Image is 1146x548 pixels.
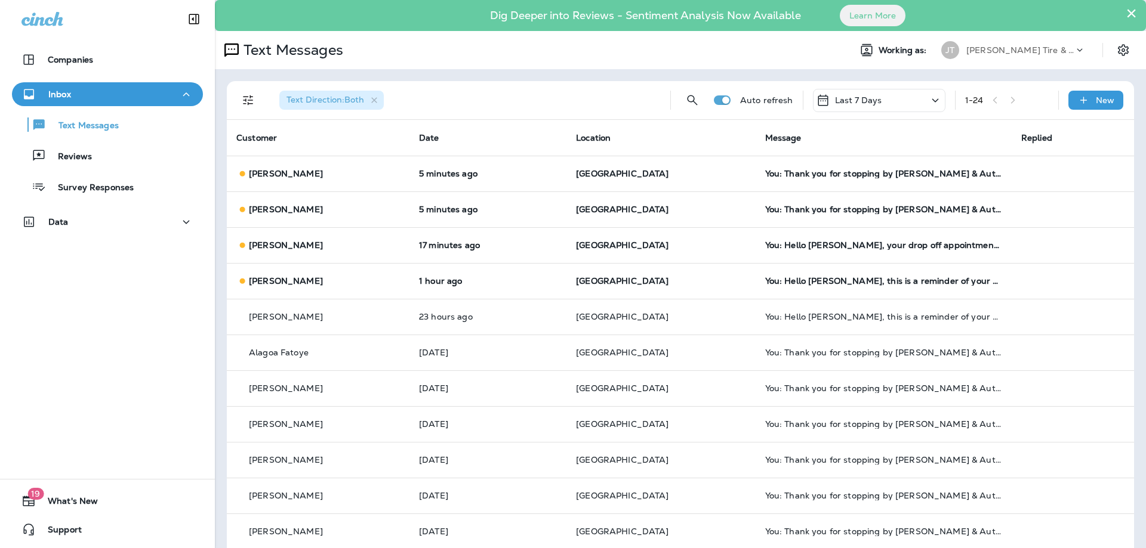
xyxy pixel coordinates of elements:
p: Last 7 Days [835,95,882,105]
span: Support [36,525,82,539]
p: Oct 4, 2025 08:03 AM [419,348,557,357]
p: [PERSON_NAME] [249,240,323,250]
div: You: Thank you for stopping by Jensen Tire & Auto - North 90th Street. Please take 30 seconds to ... [765,348,1002,357]
p: Data [48,217,69,227]
span: Text Direction : Both [286,94,364,105]
span: Working as: [879,45,929,55]
p: Oct 3, 2025 02:02 PM [419,491,557,500]
div: You: Thank you for stopping by Jensen Tire & Auto - North 90th Street. Please take 30 seconds to ... [765,169,1002,178]
p: [PERSON_NAME] Tire & Auto [966,45,1074,55]
div: JT [941,41,959,59]
p: Alagoa Fatoye [249,348,309,357]
div: You: Hello Candace, this is a reminder of your scheduled appointment set for 10/07/2025 7:00 AM a... [765,276,1002,286]
p: Oct 4, 2025 08:03 AM [419,383,557,393]
span: [GEOGRAPHIC_DATA] [576,240,668,250]
button: Reviews [12,143,203,168]
button: Companies [12,48,203,72]
button: Survey Responses [12,174,203,199]
p: Oct 4, 2025 08:03 AM [419,419,557,429]
span: Location [576,132,611,143]
p: [PERSON_NAME] [249,491,323,500]
p: New [1096,95,1114,105]
div: You: Hello Darren, your drop off appointment at Jensen Tire & Auto is tomorrow. Reschedule? Call ... [765,240,1002,250]
p: Survey Responses [46,182,134,194]
span: [GEOGRAPHIC_DATA] [576,168,668,179]
p: Oct 6, 2025 09:02 AM [419,276,557,286]
p: Oct 6, 2025 09:58 AM [419,169,557,178]
p: Text Messages [47,120,119,132]
span: [GEOGRAPHIC_DATA] [576,490,668,501]
p: Oct 3, 2025 01:03 PM [419,527,557,536]
button: Data [12,210,203,234]
span: Customer [236,132,277,143]
button: Collapse Sidebar [177,7,211,31]
p: Text Messages [239,41,343,59]
p: Inbox [48,89,71,99]
button: Filters [236,88,260,112]
p: [PERSON_NAME] [249,276,323,286]
div: You: Hello Terry, this is a reminder of your scheduled appointment set for 10/06/2025 10:30 AM at... [765,312,1002,321]
p: [PERSON_NAME] [249,169,323,178]
p: Dig Deeper into Reviews - Sentiment Analysis Now Available [455,14,836,17]
span: [GEOGRAPHIC_DATA] [576,347,668,358]
div: You: Thank you for stopping by Jensen Tire & Auto - North 90th Street. Please take 30 seconds to ... [765,491,1002,500]
button: 19What's New [12,489,203,513]
p: Oct 6, 2025 09:58 AM [419,205,557,214]
button: Support [12,518,203,541]
div: You: Thank you for stopping by Jensen Tire & Auto - North 90th Street. Please take 30 seconds to ... [765,419,1002,429]
div: You: Thank you for stopping by Jensen Tire & Auto - North 90th Street. Please take 30 seconds to ... [765,383,1002,393]
span: [GEOGRAPHIC_DATA] [576,526,668,537]
p: Oct 6, 2025 09:47 AM [419,240,557,250]
div: You: Thank you for stopping by Jensen Tire & Auto - North 90th Street. Please take 30 seconds to ... [765,205,1002,214]
p: Companies [48,55,93,64]
span: Replied [1021,132,1052,143]
button: Search Messages [680,88,704,112]
span: Date [419,132,439,143]
span: [GEOGRAPHIC_DATA] [576,454,668,465]
span: 19 [27,488,44,500]
button: Text Messages [12,112,203,137]
span: [GEOGRAPHIC_DATA] [576,275,668,286]
span: Message [765,132,802,143]
p: Oct 5, 2025 10:17 AM [419,312,557,321]
p: [PERSON_NAME] [249,205,323,214]
p: [PERSON_NAME] [249,527,323,536]
div: You: Thank you for stopping by Jensen Tire & Auto - North 90th Street. Please take 30 seconds to ... [765,455,1002,465]
p: Auto refresh [740,95,793,105]
button: Close [1126,4,1137,23]
p: [PERSON_NAME] [249,312,323,321]
div: You: Thank you for stopping by Jensen Tire & Auto - North 90th Street. Please take 30 seconds to ... [765,527,1002,536]
span: [GEOGRAPHIC_DATA] [576,311,668,322]
p: Reviews [46,151,92,163]
span: What's New [36,496,98,510]
p: [PERSON_NAME] [249,419,323,429]
div: 1 - 24 [965,95,984,105]
span: [GEOGRAPHIC_DATA] [576,383,668,394]
p: [PERSON_NAME] [249,383,323,393]
p: Oct 4, 2025 08:03 AM [419,455,557,465]
button: Learn More [840,5,905,26]
p: [PERSON_NAME] [249,455,323,465]
button: Settings [1113,39,1134,61]
div: Text Direction:Both [279,91,384,110]
span: [GEOGRAPHIC_DATA] [576,204,668,215]
button: Inbox [12,82,203,106]
span: [GEOGRAPHIC_DATA] [576,419,668,429]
